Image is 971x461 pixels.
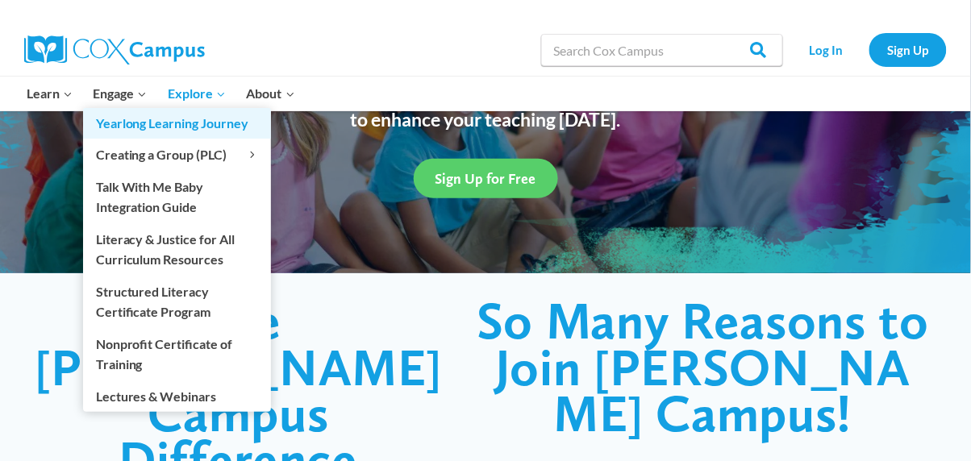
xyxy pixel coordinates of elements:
[16,77,305,110] nav: Primary Navigation
[541,34,783,66] input: Search Cox Campus
[83,328,271,380] a: Nonprofit Certificate of Training
[83,223,271,275] a: Literacy & Justice for All Curriculum Resources
[791,33,861,66] a: Log In
[83,171,271,222] a: Talk With Me Baby Integration Guide
[83,276,271,327] a: Structured Literacy Certificate Program
[236,77,306,110] button: Child menu of About
[869,33,947,66] a: Sign Up
[16,77,83,110] button: Child menu of Learn
[791,33,947,66] nav: Secondary Navigation
[83,77,158,110] button: Child menu of Engage
[477,289,930,444] span: So Many Reasons to Join [PERSON_NAME] Campus!
[157,77,236,110] button: Child menu of Explore
[435,170,536,187] span: Sign Up for Free
[83,380,271,411] a: Lectures & Webinars
[414,159,558,198] a: Sign Up for Free
[83,108,271,139] a: Yearlong Learning Journey
[24,35,205,64] img: Cox Campus
[83,139,271,170] button: Child menu of Creating a Group (PLC)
